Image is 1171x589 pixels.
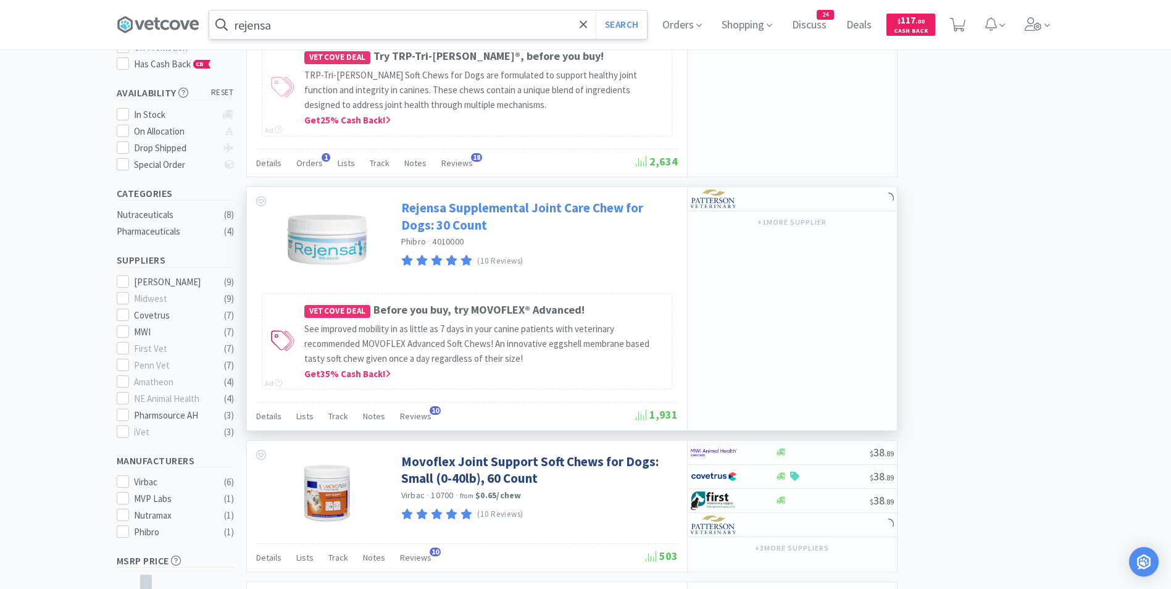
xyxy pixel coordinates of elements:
p: TRP-Tri-[PERSON_NAME] Soft Chews for Dogs are formulated to support healthy joint function and in... [304,68,665,112]
span: 38 [870,469,894,483]
div: MWI [134,325,210,340]
div: Midwest [134,291,210,306]
div: ( 7 ) [224,341,234,356]
span: 38 [870,445,894,459]
div: Amatheon [134,375,210,390]
h4: Before you buy, try MOVOFLEX® Advanced! [304,301,665,319]
div: Nutraceuticals [117,207,217,222]
a: Rejensa Supplemental Joint Care Chew for Dogs: 30 Count [401,199,675,233]
span: 1,931 [636,407,678,422]
span: reset [211,86,234,99]
span: . 89 [885,473,894,482]
span: $ [870,449,873,458]
span: 10 [430,548,441,556]
p: See improved mobility in as little as 7 days in your canine patients with veterinary recommended ... [304,322,665,366]
div: Drop Shipped [134,141,216,156]
span: Lists [296,552,314,563]
span: $ [870,497,873,506]
span: 10 [430,406,441,415]
div: ( 6 ) [224,475,234,490]
span: · [456,490,458,501]
h4: Try TRP-Tri-[PERSON_NAME]®, before you buy! [304,48,665,65]
strong: $0.65 / chew [475,490,522,501]
div: Open Intercom Messenger [1129,547,1159,577]
span: $ [898,17,901,25]
button: +3more suppliers [749,540,835,557]
img: 77fca1acd8b6420a9015268ca798ef17_1.png [691,467,737,486]
span: Details [256,552,281,563]
div: Ad [265,124,282,136]
h5: Availability [117,86,234,100]
img: f4ef1eee7cb2420a9044d3b8a6b4cdb9_164674.jpeg [287,453,367,533]
span: Reviews [441,157,473,169]
div: Pharmsource AH [134,408,210,423]
div: ( 1 ) [224,525,234,540]
button: Search [596,10,647,39]
span: Track [328,552,348,563]
div: ( 7 ) [224,358,234,373]
span: 2,634 [636,154,678,169]
div: On Allocation [134,124,216,139]
a: $117.00Cash Back [886,8,935,41]
button: +1more supplier [751,214,832,231]
span: 18 [471,153,482,162]
div: ( 3 ) [224,425,234,440]
span: Cash Back [894,28,928,36]
span: Track [370,157,390,169]
span: Track [328,411,348,422]
span: 117 [898,14,925,26]
span: 10700 [431,490,453,501]
span: Lists [338,157,355,169]
span: · [427,490,429,501]
div: NE Animal Health [134,391,210,406]
span: Notes [363,552,385,563]
span: Details [256,157,281,169]
a: Virbac [401,490,425,501]
h5: Categories [117,186,234,201]
div: Penn Vet [134,358,210,373]
div: Phibro [134,525,210,540]
div: ( 1 ) [224,508,234,523]
div: Nutramax [134,508,210,523]
span: 38 [870,493,894,508]
h5: Suppliers [117,253,234,267]
span: Orders [296,157,323,169]
h5: Manufacturers [117,454,234,468]
span: Reviews [400,552,431,563]
div: ( 4 ) [224,391,234,406]
a: Movoflex Joint Support Soft Chews for Dogs: Small (0-40lb), 60 Count [401,453,675,487]
div: Covetrus [134,308,210,323]
div: ( 4 ) [224,224,234,239]
div: ( 8 ) [224,207,234,222]
div: iVet [134,425,210,440]
span: . 89 [885,449,894,458]
span: 503 [646,549,678,563]
span: from [460,491,473,500]
span: . 00 [915,17,925,25]
img: d958288857314ebd85b58c5a35174bf6_238910.jpeg [287,199,367,280]
div: [PERSON_NAME] [134,275,210,290]
h5: MSRP Price [117,554,234,568]
span: Lists [296,411,314,422]
span: · [428,236,430,247]
a: Deals [841,20,877,31]
span: Vetcove Deal [304,51,371,64]
div: ( 7 ) [224,325,234,340]
p: (10 Reviews) [477,508,523,521]
div: ( 9 ) [224,275,234,290]
span: CB [194,61,206,68]
input: Search by item, sku, manufacturer, ingredient, size... [209,10,647,39]
img: f5e969b455434c6296c6d81ef179fa71_3.png [691,190,737,208]
span: Get 35 % Cash Back! [304,368,391,380]
div: ( 9 ) [224,291,234,306]
div: MVP Labs [134,491,210,506]
p: (10 Reviews) [477,255,523,268]
div: In Stock [134,107,216,122]
span: Notes [363,411,385,422]
div: ( 7 ) [224,308,234,323]
img: f6b2451649754179b5b4e0c70c3f7cb0_2.png [691,443,737,462]
div: Pharmaceuticals [117,224,217,239]
span: 4010000 [432,236,464,247]
span: Get 25 % Cash Back! [304,114,391,126]
div: First Vet [134,341,210,356]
